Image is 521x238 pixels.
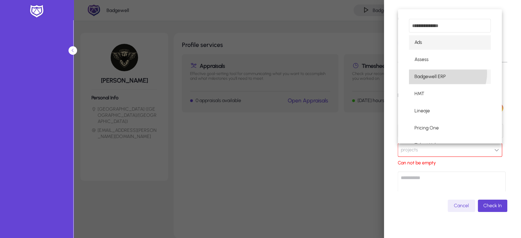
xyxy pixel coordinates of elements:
[414,90,424,98] span: HMT
[409,104,491,118] mat-option: Lineaje
[414,38,422,47] span: Ads
[409,70,491,84] mat-option: Badgewell ERP
[409,138,491,152] mat-option: Talent Hub
[414,124,439,132] span: Pricing One
[409,52,491,67] mat-option: Assess
[414,73,446,81] span: Badgewell ERP
[414,141,437,149] span: Talent Hub
[409,121,491,135] mat-option: Pricing One
[414,107,430,115] span: Lineaje
[414,55,429,64] span: Assess
[409,35,491,50] mat-option: Ads
[409,87,491,101] mat-option: HMT
[409,19,491,33] input: dropdown search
